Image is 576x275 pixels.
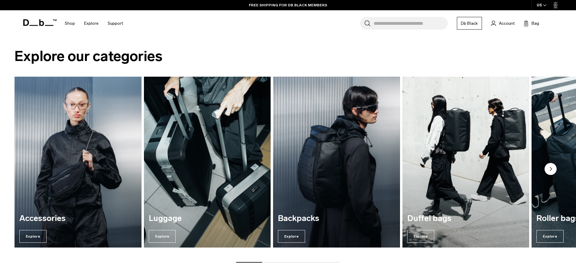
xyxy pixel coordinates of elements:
[536,230,564,243] span: Explore
[524,20,539,27] button: Bag
[407,230,434,243] span: Explore
[273,77,400,248] a: Backpacks Explore
[532,20,539,27] span: Bag
[60,10,128,37] nav: Main Navigation
[457,17,482,30] a: Db Black
[249,2,327,8] a: FREE SHIPPING FOR DB BLACK MEMBERS
[278,214,395,223] h3: Backpacks
[273,77,400,248] div: 3 / 7
[499,20,515,27] span: Account
[402,77,529,248] div: 4 / 7
[15,46,561,67] h2: Explore our categories
[407,214,525,223] h3: Duffel bags
[108,13,123,34] a: Support
[15,77,142,248] a: Accessories Explore
[84,13,99,34] a: Explore
[149,230,176,243] span: Explore
[278,230,305,243] span: Explore
[15,77,142,248] div: 1 / 7
[144,77,271,248] a: Luggage Explore
[65,13,75,34] a: Shop
[19,214,137,223] h3: Accessories
[149,214,266,223] h3: Luggage
[19,230,47,243] span: Explore
[491,20,515,27] a: Account
[545,163,557,176] button: Next slide
[402,77,529,248] a: Duffel bags Explore
[144,77,271,248] div: 2 / 7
